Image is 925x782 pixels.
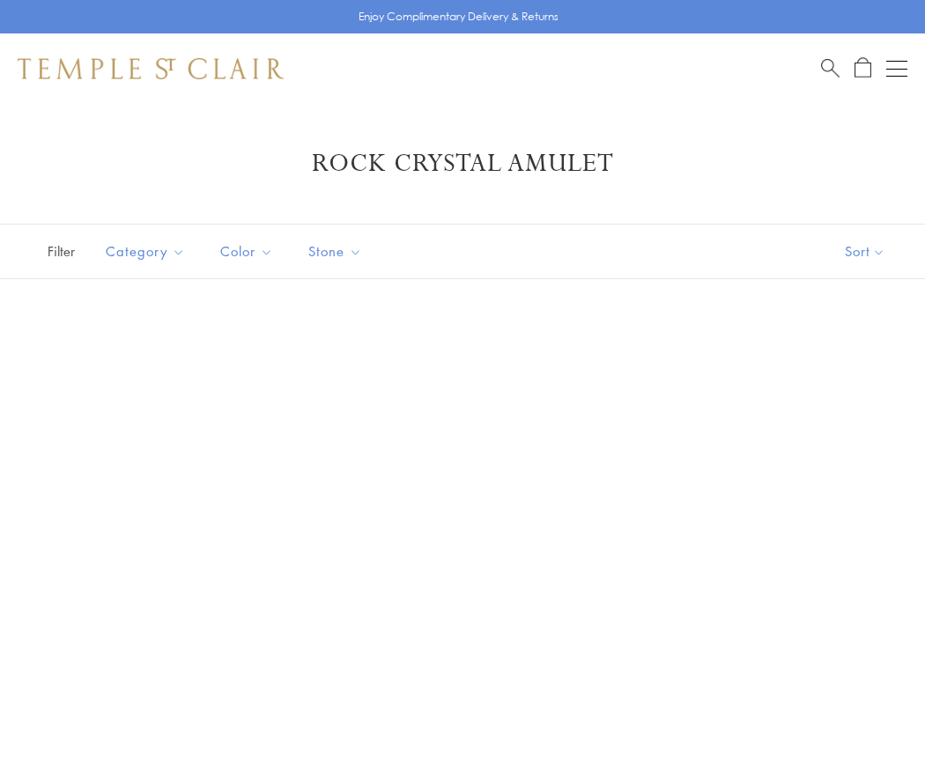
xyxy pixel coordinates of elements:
[207,232,286,271] button: Color
[805,225,925,278] button: Show sort by
[821,57,840,79] a: Search
[295,232,375,271] button: Stone
[92,232,198,271] button: Category
[18,58,284,79] img: Temple St. Clair
[44,148,881,180] h1: Rock Crystal Amulet
[359,8,559,26] p: Enjoy Complimentary Delivery & Returns
[211,240,286,262] span: Color
[300,240,375,262] span: Stone
[855,57,871,79] a: Open Shopping Bag
[97,240,198,262] span: Category
[886,58,907,79] button: Open navigation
